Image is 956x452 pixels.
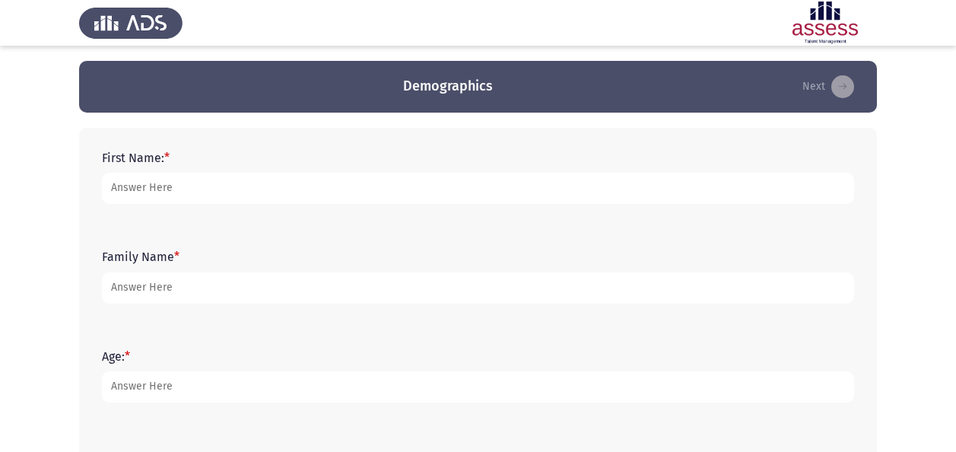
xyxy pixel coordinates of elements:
img: Assessment logo of ASSESS English Language Assessment (3 Module) (Ba - IB) [773,2,877,44]
label: Age: [102,349,130,364]
button: load next page [798,75,859,99]
label: Family Name [102,250,179,264]
input: add answer text [102,173,854,204]
img: Assess Talent Management logo [79,2,183,44]
input: add answer text [102,371,854,403]
label: First Name: [102,151,170,165]
input: add answer text [102,272,854,304]
h3: Demographics [403,77,493,96]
